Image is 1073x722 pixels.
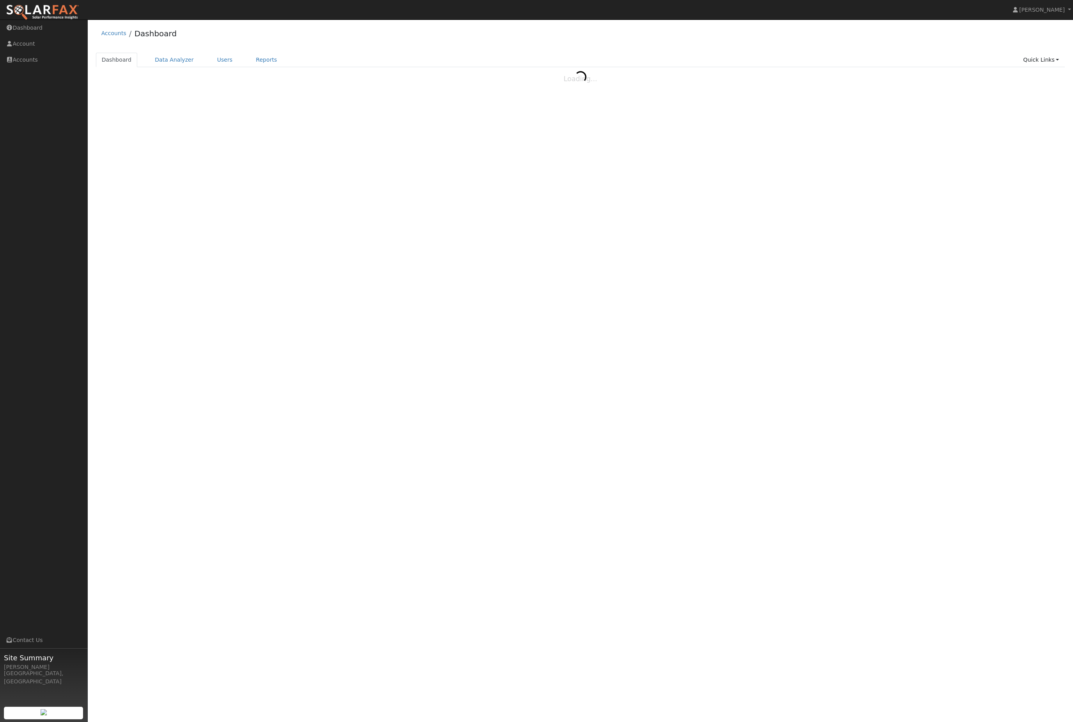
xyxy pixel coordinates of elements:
[1017,53,1065,67] a: Quick Links
[211,53,239,67] a: Users
[149,53,200,67] a: Data Analyzer
[96,53,138,67] a: Dashboard
[41,709,47,715] img: retrieve
[101,30,126,36] a: Accounts
[4,669,83,686] div: [GEOGRAPHIC_DATA], [GEOGRAPHIC_DATA]
[135,29,177,38] a: Dashboard
[6,4,79,21] img: SolarFax
[4,663,83,671] div: [PERSON_NAME]
[1019,7,1065,13] span: [PERSON_NAME]
[4,653,83,663] span: Site Summary
[250,53,283,67] a: Reports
